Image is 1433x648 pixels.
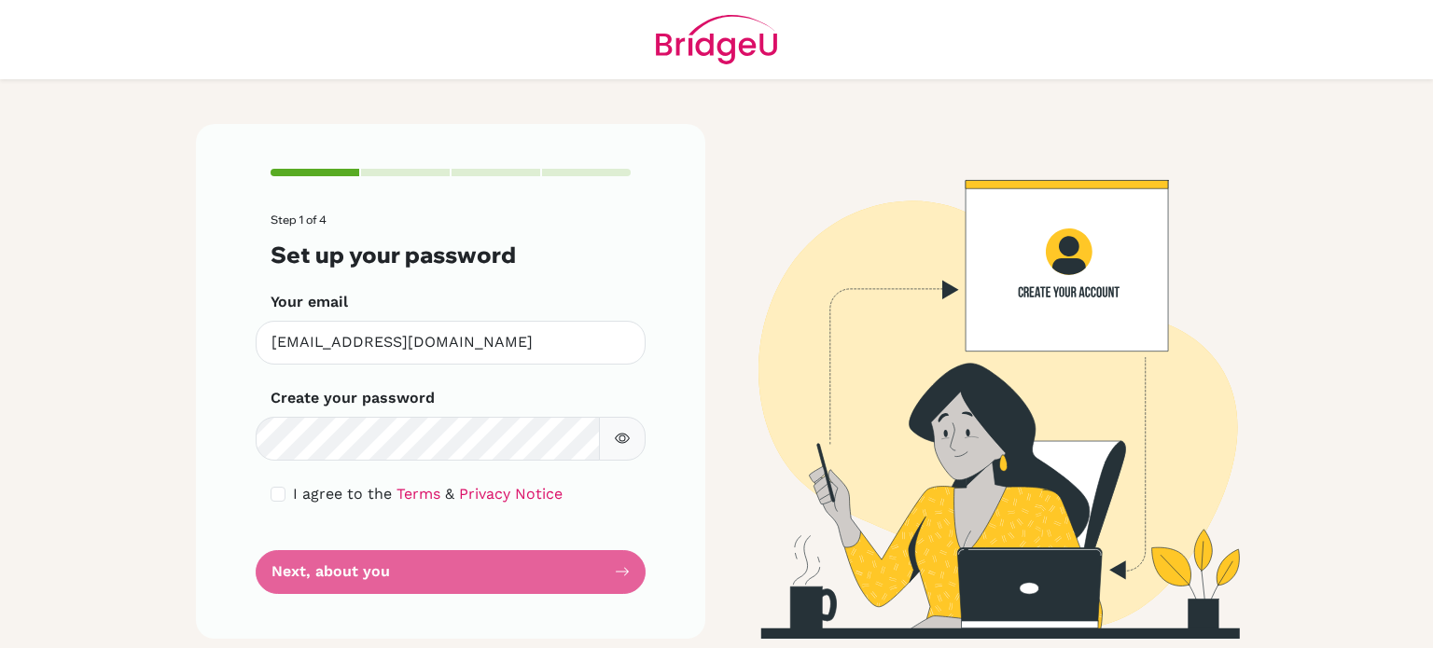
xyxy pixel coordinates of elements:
span: I agree to the [293,485,392,503]
span: Step 1 of 4 [271,213,327,227]
a: Privacy Notice [459,485,563,503]
label: Your email [271,291,348,313]
a: Terms [397,485,440,503]
input: Insert your email* [256,321,646,365]
h3: Set up your password [271,241,631,269]
span: & [445,485,454,503]
label: Create your password [271,387,435,409]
